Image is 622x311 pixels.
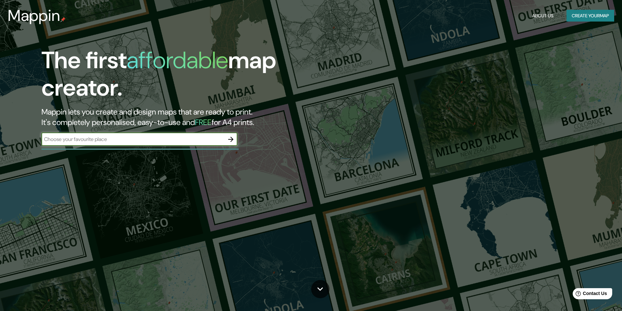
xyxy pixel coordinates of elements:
[41,107,353,128] h2: Mappin lets you create and design maps that are ready to print. It's completely personalised, eas...
[564,286,615,304] iframe: Help widget launcher
[195,117,212,127] h5: FREE
[41,47,353,107] h1: The first map creator.
[530,10,556,22] button: About Us
[566,10,614,22] button: Create yourmap
[127,45,228,75] h1: affordable
[60,17,66,22] img: mappin-pin
[41,135,224,143] input: Choose your favourite place
[8,7,60,25] h3: Mappin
